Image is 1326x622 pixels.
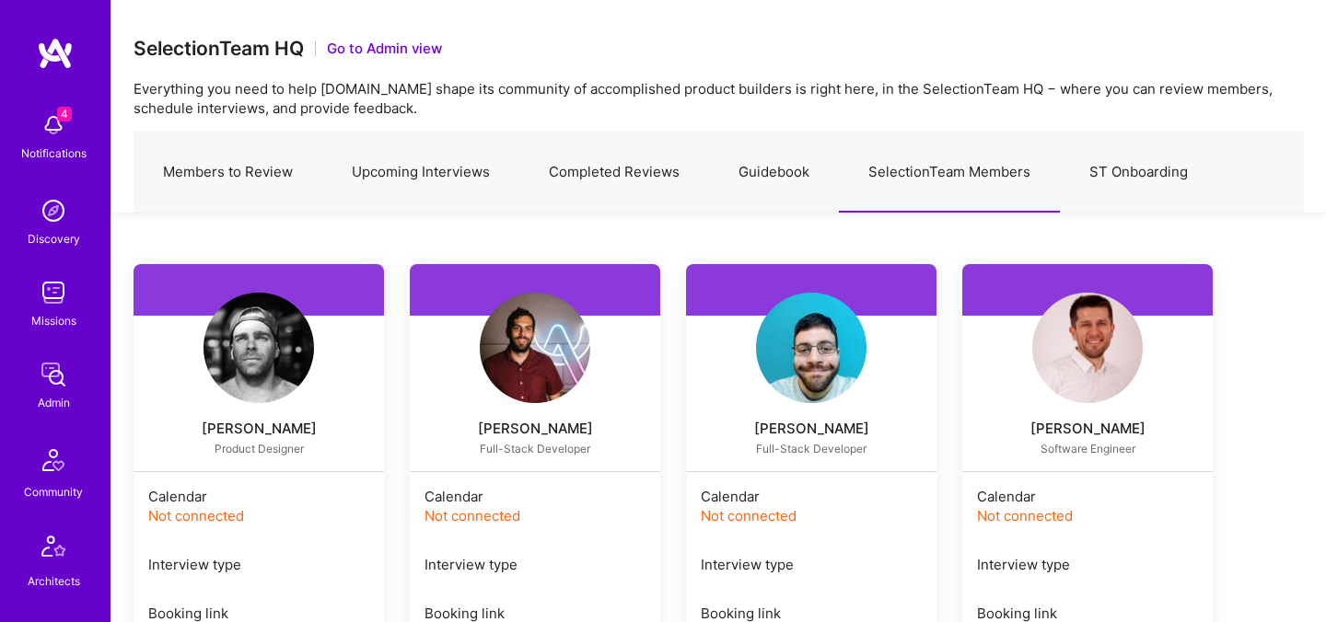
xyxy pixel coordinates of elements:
p: Everything you need to help [DOMAIN_NAME] shape its community of accomplished product builders is... [134,79,1304,118]
img: discovery [35,192,72,229]
a: User Avatar [686,293,936,403]
div: Interview type [425,555,646,574]
h3: SelectionTeam HQ [134,37,304,60]
span: Not connected [148,507,244,524]
div: Calendar [148,487,369,506]
div: Community [24,482,83,501]
div: Full-Stack Developer [708,442,914,456]
img: bell [35,107,72,144]
a: User Avatar [962,293,1213,403]
span: 4 [57,107,72,121]
a: Guidebook [709,132,839,213]
img: User Avatar [204,293,314,403]
div: Notifications [21,144,87,163]
a: User Avatar [134,293,384,403]
div: Interview type [148,555,369,574]
a: Upcoming Interviews [322,132,519,213]
img: admin teamwork [35,356,72,393]
img: logo [37,37,74,70]
div: Interview type [977,555,1198,574]
div: Full-Stack Developer [432,442,638,456]
span: Not connected [425,507,520,524]
a: [PERSON_NAME] [410,418,660,440]
a: User Avatar [410,293,660,403]
img: Community [31,438,76,482]
div: Interview type [701,555,922,574]
div: Architects [28,571,80,591]
a: [PERSON_NAME] [134,418,384,440]
a: [PERSON_NAME] [962,418,1213,440]
span: Not connected [977,507,1073,524]
span: Not connected [701,507,797,524]
a: [PERSON_NAME] [686,418,936,440]
div: Discovery [28,229,80,248]
div: Calendar [425,487,646,506]
div: Calendar [701,487,922,506]
a: ST Onboarding [1060,132,1217,213]
a: Members to Review [134,132,322,213]
a: SelectionTeam Members [839,132,1060,213]
button: Go to Admin view [327,39,442,58]
img: User Avatar [480,293,590,403]
img: Architects [31,527,76,571]
div: Product Designer [156,442,362,456]
img: User Avatar [1032,293,1143,403]
div: Software Engineer [984,442,1191,456]
div: Missions [31,311,76,330]
div: Calendar [977,487,1198,506]
a: Completed Reviews [519,132,709,213]
img: User Avatar [756,293,867,403]
img: teamwork [35,274,72,311]
div: Admin [38,393,70,412]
